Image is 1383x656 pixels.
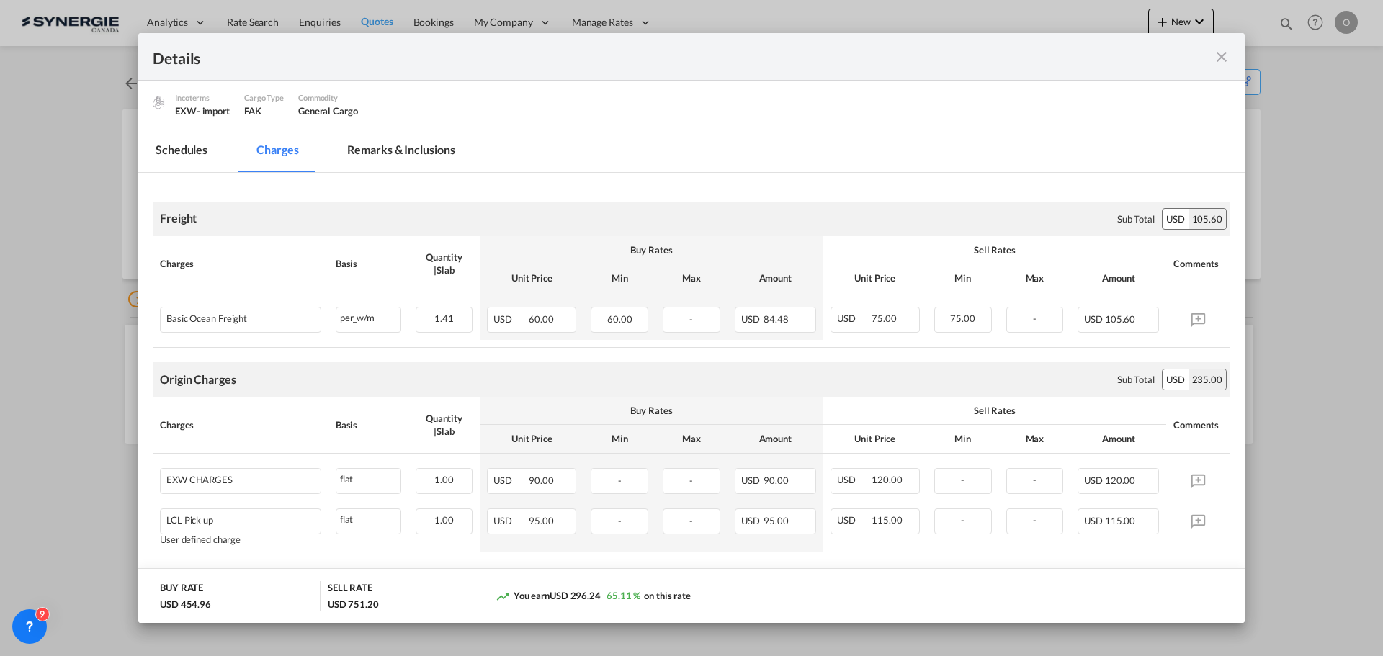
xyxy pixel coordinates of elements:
[434,514,454,526] span: 1.00
[728,264,823,292] th: Amount
[1117,373,1155,386] div: Sub Total
[166,313,247,324] div: Basic Ocean Freight
[1105,313,1135,325] span: 105.60
[239,132,315,172] md-tab-item: Charges
[741,475,762,486] span: USD
[330,132,472,172] md-tab-item: Remarks & Inclusions
[1084,475,1103,486] span: USD
[160,581,203,598] div: BUY RATE
[496,589,691,604] div: You earn on this rate
[764,313,789,325] span: 84.48
[416,251,473,277] div: Quantity | Slab
[1117,212,1155,225] div: Sub Total
[175,91,230,104] div: Incoterms
[618,475,622,486] span: -
[336,469,400,487] div: flat
[138,132,225,172] md-tab-item: Schedules
[160,372,236,387] div: Origin Charges
[1084,515,1103,526] span: USD
[872,514,902,526] span: 115.00
[138,33,1245,624] md-dialog: Port of Loading ...
[529,313,554,325] span: 60.00
[927,264,999,292] th: Min
[689,313,693,325] span: -
[1163,369,1189,390] div: USD
[950,313,975,324] span: 75.00
[1166,236,1230,292] th: Comments
[336,418,401,431] div: Basis
[1105,515,1135,526] span: 115.00
[153,48,1122,66] div: Details
[689,515,693,526] span: -
[160,210,197,226] div: Freight
[872,313,897,324] span: 75.00
[655,264,728,292] th: Max
[160,534,321,545] div: User defined charge
[166,515,213,526] div: LCL Pick up
[496,589,510,603] md-icon: icon-trending-up
[831,243,1159,256] div: Sell Rates
[416,412,473,438] div: Quantity | Slab
[493,313,527,325] span: USD
[160,418,321,431] div: Charges
[244,104,284,117] div: FAK
[160,598,211,611] div: USD 454.96
[1070,264,1166,292] th: Amount
[529,515,554,526] span: 95.00
[961,514,964,526] span: -
[298,91,358,104] div: Commodity
[1033,474,1037,485] span: -
[831,404,1159,417] div: Sell Rates
[837,474,870,485] span: USD
[529,475,554,486] span: 90.00
[999,425,1071,453] th: Max
[336,307,400,325] div: per_w/m
[764,515,789,526] span: 95.00
[1163,209,1189,229] div: USD
[328,581,372,598] div: SELL RATE
[837,313,870,324] span: USD
[434,474,454,485] span: 1.00
[837,514,870,526] span: USD
[336,509,400,527] div: flat
[166,475,233,485] div: EXW CHARGES
[480,264,583,292] th: Unit Price
[927,425,999,453] th: Min
[583,425,655,453] th: Min
[151,94,166,110] img: cargo.png
[689,475,693,486] span: -
[298,105,358,117] span: General Cargo
[1084,313,1103,325] span: USD
[1070,425,1166,453] th: Amount
[764,475,789,486] span: 90.00
[493,475,527,486] span: USD
[244,91,284,104] div: Cargo Type
[741,515,762,526] span: USD
[823,425,927,453] th: Unit Price
[175,104,230,117] div: EXW
[1033,514,1037,526] span: -
[872,474,902,485] span: 120.00
[487,243,815,256] div: Buy Rates
[1166,397,1230,453] th: Comments
[607,590,640,601] span: 65.11 %
[550,590,601,601] span: USD 296.24
[655,425,728,453] th: Max
[480,425,583,453] th: Unit Price
[11,580,61,634] iframe: Chat
[999,264,1071,292] th: Max
[138,132,486,172] md-pagination-wrapper: Use the left and right arrow keys to navigate between tabs
[741,313,762,325] span: USD
[583,264,655,292] th: Min
[328,598,379,611] div: USD 751.20
[197,104,230,117] div: - import
[336,257,401,270] div: Basis
[823,264,927,292] th: Unit Price
[607,313,632,325] span: 60.00
[961,474,964,485] span: -
[1189,209,1226,229] div: 105.60
[493,515,527,526] span: USD
[487,404,815,417] div: Buy Rates
[434,313,454,324] span: 1.41
[1189,369,1226,390] div: 235.00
